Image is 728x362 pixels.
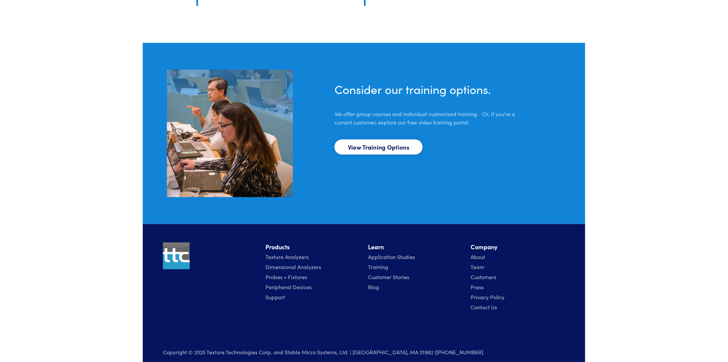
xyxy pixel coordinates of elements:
[368,243,463,252] li: Learn
[471,273,496,281] a: Customers
[471,283,484,291] a: Press
[335,81,528,97] h3: Consider our training options.
[471,294,504,301] a: Privacy Policy
[265,273,307,281] a: Probes + Fixtures
[471,243,565,252] li: Company
[167,70,293,197] img: support.jpg
[265,263,321,271] a: Dimensional Analyzers
[471,253,485,261] a: About
[368,263,388,271] a: Training
[368,273,409,281] a: Customer Stories
[335,140,423,155] a: View Training Options
[471,263,484,271] a: Team
[368,283,379,291] a: Blog
[265,283,312,291] a: Peripheral Devices
[163,348,497,357] p: Copyright © 2025 Texture Technologies Corp. and Stable Micro Systems, Ltd. | [GEOGRAPHIC_DATA], M...
[265,253,309,261] a: Texture Analyzers
[436,349,483,356] a: [PHONE_NUMBER]
[265,294,285,301] a: Support
[471,304,497,311] a: Contact Us
[335,100,528,137] p: We offer group courses and individual customized training. Or, if you're a current customer, expl...
[368,253,415,261] a: Application Studies
[265,243,360,252] li: Products
[163,243,190,269] img: ttc_logo_1x1_v1.0.png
